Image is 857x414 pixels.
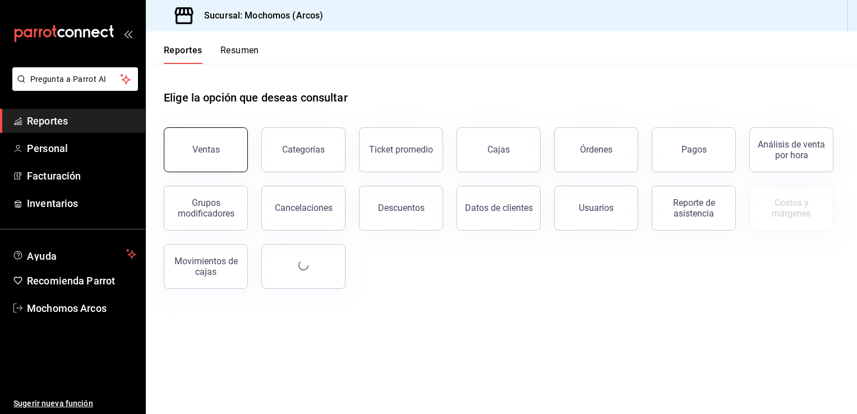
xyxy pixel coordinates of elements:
div: navigation tabs [164,45,259,64]
font: Reportes [164,45,202,56]
div: Reporte de asistencia [659,197,729,219]
div: Usuarios [579,203,614,213]
span: Pregunta a Parrot AI [30,73,121,85]
button: Ventas [164,127,248,172]
div: Datos de clientes [465,203,533,213]
button: Descuentos [359,186,443,231]
div: Ventas [192,144,220,155]
button: Análisis de venta por hora [749,127,833,172]
font: Recomienda Parrot [27,275,115,287]
div: Categorías [282,144,325,155]
button: Usuarios [554,186,638,231]
div: Grupos modificadores [171,197,241,219]
div: Pagos [681,144,707,155]
button: Grupos modificadores [164,186,248,231]
button: Pregunta a Parrot AI [12,67,138,91]
a: Pregunta a Parrot AI [8,81,138,93]
div: Cancelaciones [275,203,333,213]
button: Cancelaciones [261,186,345,231]
button: open_drawer_menu [123,29,132,38]
div: Cajas [487,144,510,155]
button: Categorías [261,127,345,172]
button: Ticket promedio [359,127,443,172]
button: Resumen [220,45,259,64]
div: Movimientos de cajas [171,256,241,277]
h3: Sucursal: Mochomos (Arcos) [195,9,323,22]
button: Movimientos de cajas [164,244,248,289]
div: Ticket promedio [369,144,433,155]
div: Costos y márgenes [757,197,826,219]
h1: Elige la opción que deseas consultar [164,89,348,106]
font: Inventarios [27,197,78,209]
font: Reportes [27,115,68,127]
div: Órdenes [580,144,612,155]
span: Ayuda [27,247,122,261]
button: Contrata inventarios para ver este reporte [749,186,833,231]
button: Órdenes [554,127,638,172]
button: Reporte de asistencia [652,186,736,231]
div: Análisis de venta por hora [757,139,826,160]
button: Cajas [457,127,541,172]
div: Descuentos [378,203,425,213]
font: Personal [27,142,68,154]
font: Facturación [27,170,81,182]
font: Mochomos Arcos [27,302,107,314]
font: Sugerir nueva función [13,399,93,408]
button: Datos de clientes [457,186,541,231]
button: Pagos [652,127,736,172]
